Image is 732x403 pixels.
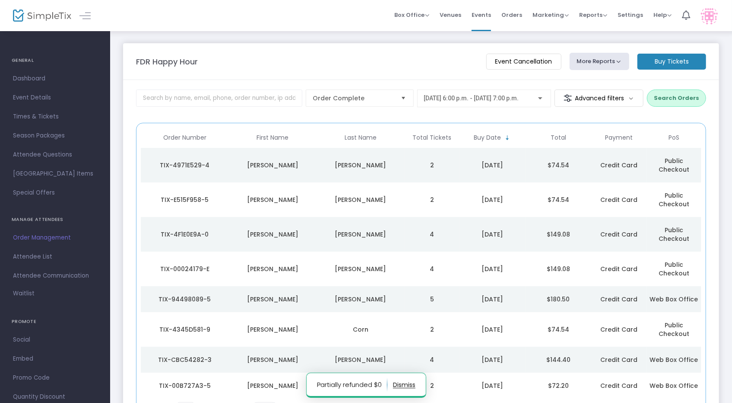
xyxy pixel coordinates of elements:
div: William [231,381,315,390]
div: Chiappini [319,230,402,239]
img: filter [564,94,572,102]
div: Gwen [231,230,315,239]
td: $149.08 [526,252,592,286]
span: Credit Card [600,325,637,334]
td: 4 [405,347,459,373]
span: Public Checkout [659,157,689,174]
span: Waitlist [13,289,35,298]
button: More Reports [570,53,629,70]
span: First Name [257,134,288,141]
div: Paula [231,265,315,273]
span: Event Details [13,92,97,103]
div: TIX-4F1E0E9A-0 [143,230,227,239]
span: [GEOGRAPHIC_DATA] Items [13,168,97,179]
td: 2 [405,182,459,217]
span: Embed [13,353,97,365]
span: Order Management [13,232,97,243]
m-panel-title: FDR Happy Hour [136,56,198,67]
span: Help [653,11,672,19]
span: Web Box Office [650,381,698,390]
h4: MANAGE ATTENDEES [12,211,98,228]
td: 4 [405,252,459,286]
div: Hoskinson [319,195,402,204]
td: $74.54 [526,148,592,182]
div: Corn [319,325,402,334]
div: 2025-08-11 [462,381,523,390]
m-button: Advanced filters [555,90,644,107]
span: Public Checkout [659,321,689,338]
span: Dashboard [13,73,97,84]
span: Credit Card [600,195,637,204]
div: 2025-08-12 [462,355,523,364]
div: Tammy [231,325,315,334]
div: TIX-4971E529-4 [143,161,227,170]
div: 2025-09-05 [462,265,523,273]
td: $72.20 [526,373,592,399]
div: Data table [141,128,701,399]
button: Search Orders [647,90,706,107]
div: TIX-CBC54282-3 [143,355,227,364]
span: [DATE] 6:00 p.m. - [DATE] 7:00 p.m. [424,95,519,102]
div: 2025-09-06 [462,195,523,204]
span: Payment [605,134,633,141]
span: PoS [669,134,679,141]
span: Credit Card [600,161,637,170]
span: Order Number [163,134,206,141]
button: Select [398,90,410,106]
td: 4 [405,217,459,252]
span: Credit Card [600,265,637,273]
span: Orders [501,4,522,26]
span: Credit Card [600,381,637,390]
td: $149.08 [526,217,592,252]
span: Social [13,334,97,345]
p: Partially refunded $0 [317,378,387,392]
span: Public Checkout [659,226,689,243]
span: Venues [440,4,461,26]
span: Settings [618,4,643,26]
div: 2025-08-23 [462,325,523,334]
h4: PROMOTE [12,313,98,330]
span: Special Offers [13,187,97,198]
th: Total Tickets [405,128,459,148]
td: 2 [405,148,459,182]
div: Theriault [319,295,402,304]
span: Order Complete [313,94,394,102]
m-button: Event Cancellation [486,54,561,70]
td: $74.54 [526,312,592,347]
div: TIX-00B727A3-5 [143,381,227,390]
span: Events [472,4,491,26]
div: Rosemary [231,195,315,204]
div: 2025-08-24 [462,295,523,304]
div: Meehan [319,265,402,273]
td: $74.54 [526,182,592,217]
span: Box Office [394,11,429,19]
div: Bob [231,161,315,170]
span: Quantity Discount [13,391,97,403]
m-button: Buy Tickets [637,54,706,70]
span: Attendee List [13,251,97,262]
div: Ross [319,161,402,170]
span: Season Packages [13,130,97,141]
span: Sortable [504,134,511,141]
td: $180.50 [526,286,592,312]
td: 2 [405,373,459,399]
div: Frank [231,355,315,364]
span: Marketing [532,11,569,19]
span: Credit Card [600,295,637,304]
span: Web Box Office [650,355,698,364]
span: Reports [579,11,607,19]
span: Web Box Office [650,295,698,304]
span: Credit Card [600,355,637,364]
span: Public Checkout [659,260,689,278]
span: Public Checkout [659,191,689,208]
span: Credit Card [600,230,637,239]
span: Times & Tickets [13,111,97,122]
div: 2025-09-06 [462,230,523,239]
div: TIX-4345D581-9 [143,325,227,334]
span: Total [551,134,566,141]
span: Buy Date [474,134,501,141]
button: dismiss [393,378,415,392]
td: $144.40 [526,347,592,373]
div: Frank [231,295,315,304]
div: TIX-94498089-5 [143,295,227,304]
